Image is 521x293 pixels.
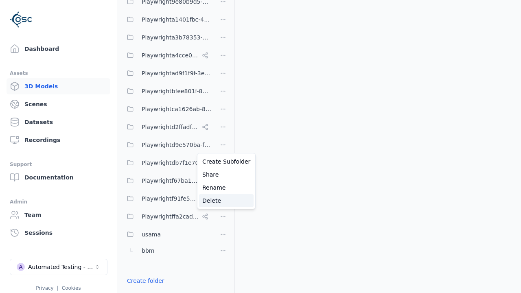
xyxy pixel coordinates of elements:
[199,155,254,168] a: Create Subfolder
[199,194,254,207] a: Delete
[199,181,254,194] a: Rename
[199,168,254,181] a: Share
